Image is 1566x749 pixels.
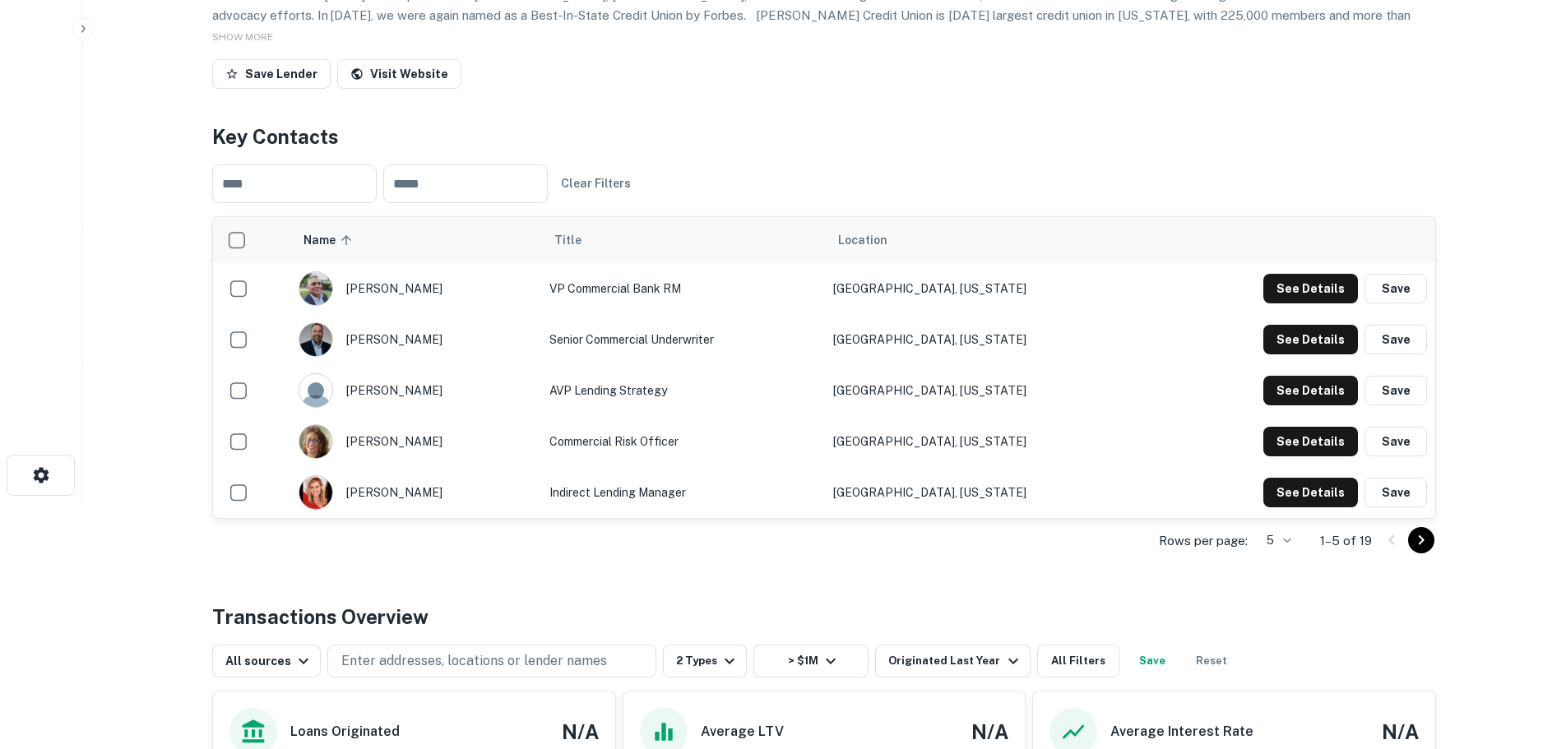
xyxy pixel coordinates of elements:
div: All sources [225,651,313,671]
button: Save [1364,274,1427,303]
h4: N/A [562,717,599,747]
button: Save [1364,376,1427,405]
td: AVP Lending Strategy [541,365,824,416]
button: Go to next page [1408,527,1434,553]
button: See Details [1263,274,1358,303]
div: [PERSON_NAME] [299,373,533,408]
button: Enter addresses, locations or lender names [327,645,656,677]
div: scrollable content [213,217,1435,518]
span: Location [838,230,887,250]
button: Save Lender [212,59,331,89]
h4: Transactions Overview [212,602,429,631]
button: Save your search to get updates of matches that match your search criteria. [1126,645,1179,677]
span: Name [303,230,357,250]
img: 1708306939028 [299,425,332,458]
button: Save [1364,325,1427,354]
div: 5 [1254,529,1294,553]
p: Rows per page: [1159,531,1248,551]
td: [GEOGRAPHIC_DATA], [US_STATE] [825,467,1153,518]
p: 1–5 of 19 [1320,531,1372,551]
button: All sources [212,645,321,677]
button: Originated Last Year [875,645,1030,677]
td: Senior Commercial Underwriter [541,314,824,365]
span: Title [554,230,603,250]
button: See Details [1263,325,1358,354]
button: See Details [1263,376,1358,405]
h6: Loans Originated [290,722,400,742]
td: [GEOGRAPHIC_DATA], [US_STATE] [825,263,1153,314]
div: [PERSON_NAME] [299,475,533,510]
button: Save [1364,427,1427,456]
div: Originated Last Year [888,651,1022,671]
td: VP Commercial Bank RM [541,263,824,314]
button: See Details [1263,478,1358,507]
iframe: Chat Widget [1484,565,1566,644]
button: > $1M [753,645,869,677]
span: SHOW MORE [212,31,273,43]
button: Save [1364,478,1427,507]
a: Visit Website [337,59,461,89]
th: Title [541,217,824,263]
h6: Average LTV [701,722,784,742]
div: [PERSON_NAME] [299,271,533,306]
td: [GEOGRAPHIC_DATA], [US_STATE] [825,416,1153,467]
button: Reset [1185,645,1238,677]
img: 9c8pery4andzj6ohjkjp54ma2 [299,374,332,407]
button: Clear Filters [554,169,637,198]
p: Enter addresses, locations or lender names [341,651,607,671]
td: [GEOGRAPHIC_DATA], [US_STATE] [825,314,1153,365]
h4: N/A [971,717,1008,747]
button: All Filters [1037,645,1119,677]
h4: Key Contacts [212,122,1436,151]
h4: N/A [1382,717,1419,747]
th: Location [825,217,1153,263]
div: [PERSON_NAME] [299,424,533,459]
button: See Details [1263,427,1358,456]
th: Name [290,217,541,263]
h6: Average Interest Rate [1110,722,1253,742]
img: 1677350515708 [299,476,332,509]
td: Indirect Lending Manager [541,467,824,518]
button: 2 Types [663,645,747,677]
td: Commercial Risk Officer [541,416,824,467]
td: [GEOGRAPHIC_DATA], [US_STATE] [825,365,1153,416]
div: [PERSON_NAME] [299,322,533,357]
img: 1683134815835 [299,272,332,305]
img: 1562819950504 [299,323,332,356]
